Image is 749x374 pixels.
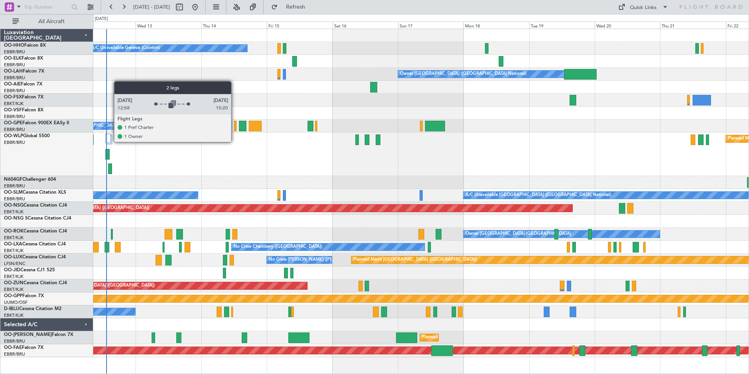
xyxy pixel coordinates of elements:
a: OO-ROKCessna Citation CJ4 [4,229,67,234]
button: All Aircraft [9,15,85,28]
div: Quick Links [630,4,657,12]
div: Wed 20 [595,22,660,29]
span: OO-SLM [4,190,23,195]
div: Fri 15 [267,22,332,29]
span: OO-NSG S [4,216,28,221]
a: LFSN/ENC [4,261,25,267]
a: EBKT/KJK [4,287,24,292]
span: OO-JID [4,268,20,272]
input: Trip Number [24,1,69,13]
a: OO-LAHFalcon 7X [4,69,44,74]
a: EBKT/KJK [4,101,24,107]
div: [DATE] [95,16,108,22]
a: OO-HHOFalcon 8X [4,43,46,48]
a: OO-SLMCessna Citation XLS [4,190,66,195]
div: Planned Maint [GEOGRAPHIC_DATA] ([GEOGRAPHIC_DATA]) [353,254,477,266]
span: OO-ELK [4,56,22,61]
div: No Crew Chambery ([GEOGRAPHIC_DATA]) [233,241,322,253]
div: Sun 17 [398,22,463,29]
span: OO-ROK [4,229,24,234]
a: EBBR/BRU [4,62,25,68]
span: [DATE] - [DATE] [133,4,170,11]
a: OO-GPPFalcon 7X [4,294,44,298]
span: Refresh [279,4,312,10]
a: EBBR/BRU [4,140,25,145]
span: OO-ZUN [4,281,24,285]
a: EBKT/KJK [4,248,24,254]
span: OO-GPE [4,121,22,125]
a: EBKT/KJK [4,274,24,280]
a: OO-ZUNCessna Citation CJ4 [4,281,67,285]
a: OO-[PERSON_NAME]Falcon 7X [4,332,73,337]
a: EBBR/BRU [4,196,25,202]
a: OO-FAEFalcon 7X [4,345,43,350]
button: Refresh [268,1,315,13]
div: Tue 19 [529,22,595,29]
button: Quick Links [614,1,672,13]
span: OO-FSX [4,95,22,100]
a: OO-FSXFalcon 7X [4,95,43,100]
a: OO-LUXCessna Citation CJ4 [4,255,66,260]
div: A/C Unavailable Geneva (Cointrin) [91,42,160,54]
a: EBKT/KJK [4,209,24,215]
a: OO-NSGCessna Citation CJ4 [4,203,67,208]
div: Thu 21 [660,22,725,29]
span: OO-LAH [4,69,23,74]
a: OO-NSG SCessna Citation CJ4 [4,216,71,221]
span: OO-[PERSON_NAME] [4,332,52,337]
a: EBBR/BRU [4,75,25,81]
a: EBBR/BRU [4,114,25,120]
a: UUMO/OSF [4,300,27,305]
div: A/C Unavailable [GEOGRAPHIC_DATA] ([GEOGRAPHIC_DATA] National) [465,189,611,201]
span: OO-NSG [4,203,24,208]
a: EBBR/BRU [4,88,25,94]
span: OO-VSF [4,108,22,113]
span: OO-FAE [4,345,22,350]
span: All Aircraft [20,19,83,24]
div: Mon 18 [463,22,529,29]
a: EBKT/KJK [4,312,24,318]
a: EBBR/BRU [4,351,25,357]
span: OO-GPP [4,294,22,298]
div: Thu 14 [201,22,267,29]
span: D-IBLU [4,307,19,311]
span: OO-LXA [4,242,22,247]
a: OO-LXACessna Citation CJ4 [4,242,66,247]
div: Owner [GEOGRAPHIC_DATA] ([GEOGRAPHIC_DATA] National) [400,68,526,80]
span: OO-WLP [4,134,23,138]
a: EBKT/KJK [4,235,24,241]
div: Planned Maint [GEOGRAPHIC_DATA] ([GEOGRAPHIC_DATA] National) [422,332,564,343]
div: Wed 13 [136,22,201,29]
span: OO-HHO [4,43,24,48]
a: OO-AIEFalcon 7X [4,82,42,87]
a: OO-GPEFalcon 900EX EASy II [4,121,69,125]
a: N604GFChallenger 604 [4,177,56,182]
a: EBBR/BRU [4,127,25,133]
div: Sat 16 [333,22,398,29]
a: OO-VSFFalcon 8X [4,108,43,113]
div: No Crew [PERSON_NAME] ([PERSON_NAME]) [269,254,363,266]
div: Tue 12 [70,22,136,29]
a: OO-WLPGlobal 5500 [4,134,50,138]
span: OO-AIE [4,82,21,87]
span: N604GF [4,177,22,182]
a: OO-JIDCessna CJ1 525 [4,268,55,272]
a: EBBR/BRU [4,49,25,55]
a: OO-ELKFalcon 8X [4,56,43,61]
a: D-IBLUCessna Citation M2 [4,307,62,311]
a: EBBR/BRU [4,338,25,344]
a: EBBR/BRU [4,183,25,189]
div: Owner [GEOGRAPHIC_DATA]-[GEOGRAPHIC_DATA] [465,228,571,240]
span: OO-LUX [4,255,22,260]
